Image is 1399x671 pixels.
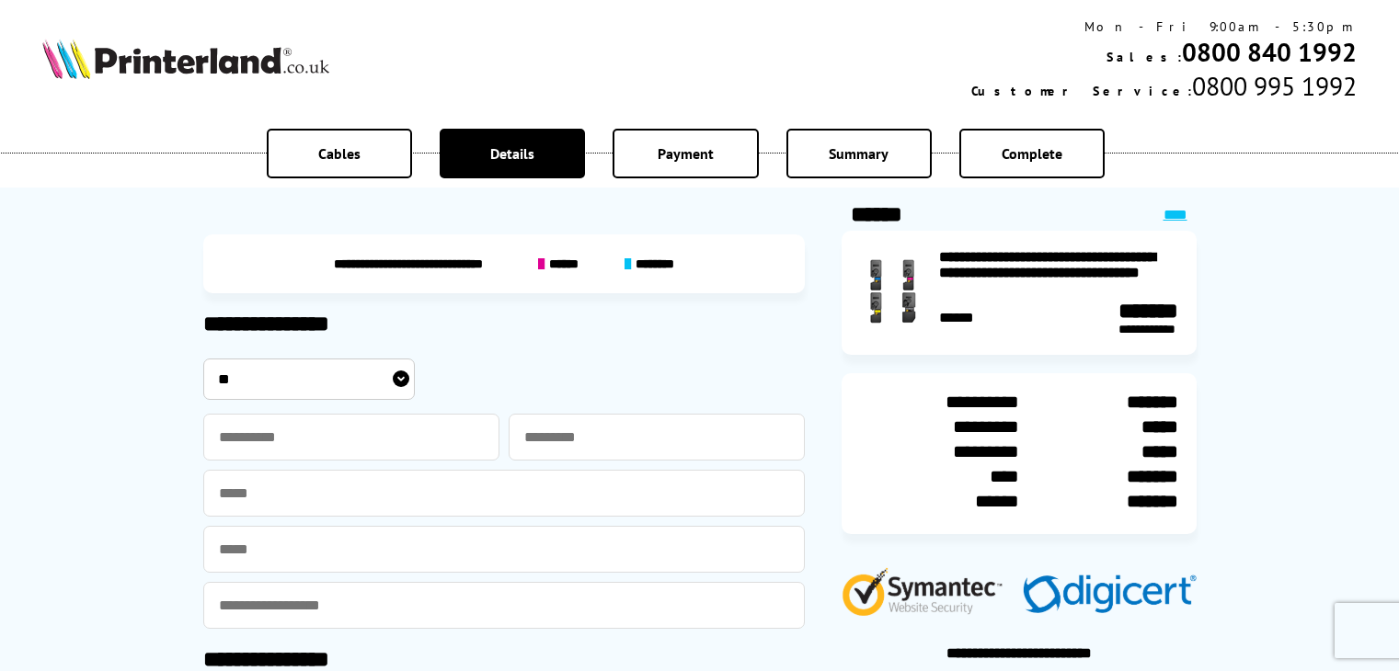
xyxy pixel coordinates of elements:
span: 0800 995 1992 [1192,69,1357,103]
span: Summary [829,144,889,163]
span: Sales: [1107,49,1182,65]
div: Mon - Fri 9:00am - 5:30pm [971,18,1357,35]
a: 0800 840 1992 [1182,35,1357,69]
span: Customer Service: [971,83,1192,99]
span: Complete [1002,144,1062,163]
span: Payment [658,144,714,163]
span: Cables [318,144,361,163]
img: Printerland Logo [42,39,329,79]
span: Details [490,144,534,163]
